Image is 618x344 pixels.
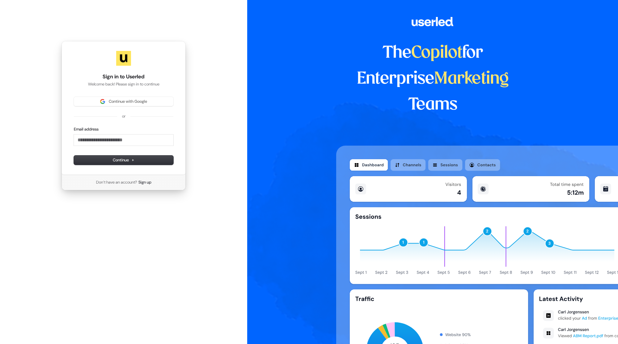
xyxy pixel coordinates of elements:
h1: Sign in to Userled [74,73,173,81]
span: Copilot [411,45,462,61]
button: Continue [74,155,173,165]
p: or [122,114,125,119]
img: Userled [116,51,131,66]
h1: The for Enterprise Teams [336,40,529,118]
span: Continue [113,157,134,163]
span: Continue with Google [109,99,147,104]
img: Sign in with Google [100,99,105,104]
label: Email address [74,126,99,132]
a: Sign up [138,180,151,185]
span: Don’t have an account? [96,180,137,185]
button: Sign in with GoogleContinue with Google [74,97,173,106]
p: Welcome back! Please sign in to continue [74,81,173,87]
span: Marketing [434,71,509,87]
